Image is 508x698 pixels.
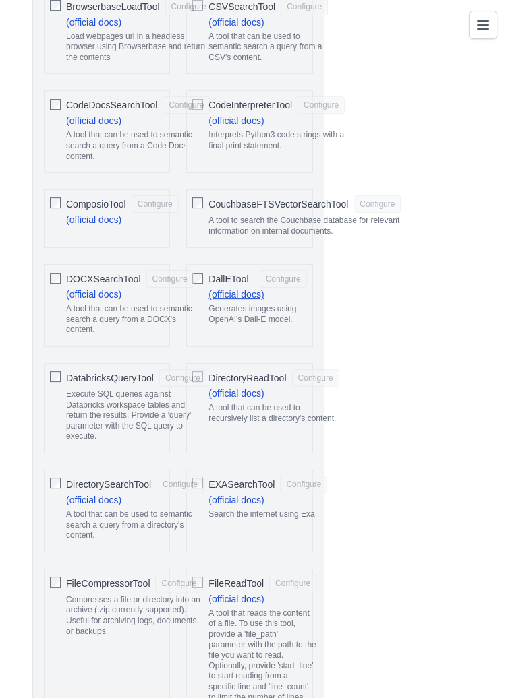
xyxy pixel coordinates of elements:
[159,369,206,387] button: DatabricksQueryTool Execute SQL queries against Databricks workspace tables and return the result...
[66,495,121,505] a: (official docs)
[157,476,204,493] button: DirectorySearchTool (official docs) A tool that can be used to semantic search a query from a dir...
[298,96,345,114] button: CodeInterpreterTool (official docs) Interprets Python3 code strings with a final print statement.
[208,371,286,385] span: DirectoryReadTool
[208,594,264,604] a: (official docs)
[269,575,316,592] button: FileReadTool (official docs) A tool that reads the content of a file. To use this tool, provide a...
[208,577,264,590] span: FileReadTool
[66,115,121,126] a: (official docs)
[208,197,348,211] span: CouchbaseFTSVectorSearchTool
[354,195,401,213] button: CouchbaseFTSVectorSearchTool A tool to search the Couchbase database for relevant information on ...
[469,11,497,39] button: Toggle navigation
[66,98,157,112] span: CodeDocsSearchTool
[66,595,203,637] p: Compresses a file or directory into an archive (.zip currently supported). Useful for archiving l...
[208,478,275,491] span: EXASearchTool
[208,130,345,151] p: Interprets Python3 code strings with a final print statement.
[66,304,194,336] p: A tool that can be used to semantic search a query from a DOCX's content.
[208,388,264,399] a: (official docs)
[208,289,264,300] a: (official docs)
[208,403,339,424] p: A tool that can be used to recursively list a directory's content.
[132,195,179,213] button: ComposioTool (official docs)
[208,115,264,126] a: (official docs)
[208,216,401,236] p: A tool to search the Couchbase database for relevant information on internal documents.
[66,509,204,541] p: A tool that can be used to semantic search a query from a directory's content.
[208,509,327,520] p: Search the internet using Exa
[66,197,126,211] span: ComposioTool
[66,272,141,286] span: DOCXSearchTool
[146,270,194,288] button: DOCXSearchTool (official docs) A tool that can be used to semantic search a query from a DOCX's c...
[208,272,248,286] span: DallETool
[260,270,307,288] button: DallETool (official docs) Generates images using OpenAI's Dall-E model.
[208,304,306,325] p: Generates images using OpenAI's Dall-E model.
[155,575,202,592] button: FileCompressorTool Compresses a file or directory into an archive (.zip currently supported). Use...
[280,476,327,493] button: EXASearchTool (official docs) Search the internet using Exa
[292,369,339,387] button: DirectoryReadTool (official docs) A tool that can be used to recursively list a directory's content.
[208,495,264,505] a: (official docs)
[208,32,328,63] p: A tool that can be used to semantic search a query from a CSV's content.
[66,478,151,491] span: DirectorySearchTool
[66,17,121,28] a: (official docs)
[66,289,121,300] a: (official docs)
[208,17,264,28] a: (official docs)
[66,32,213,63] p: Load webpages url in a headless browser using Browserbase and return the contents
[66,371,154,385] span: DatabricksQueryTool
[208,98,292,112] span: CodeInterpreterTool
[163,96,210,114] button: CodeDocsSearchTool (official docs) A tool that can be used to semantic search a query from a Code...
[66,214,121,225] a: (official docs)
[66,389,206,442] p: Execute SQL queries against Databricks workspace tables and return the results. Provide a 'query'...
[66,577,150,590] span: FileCompressorTool
[66,130,210,162] p: A tool that can be used to semantic search a query from a Code Docs content.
